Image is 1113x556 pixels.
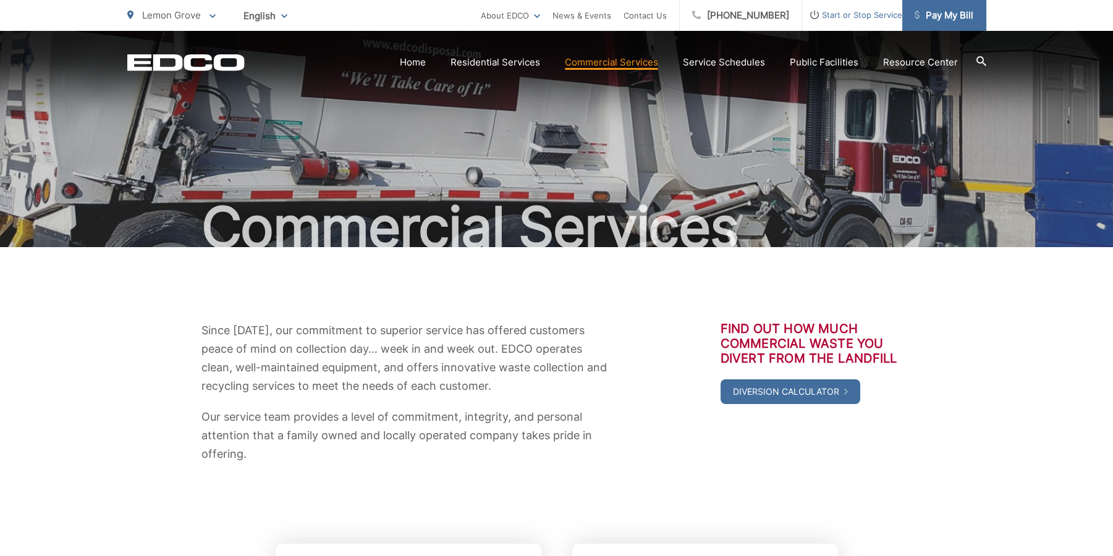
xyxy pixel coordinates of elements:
h1: Commercial Services [127,196,986,258]
a: Service Schedules [683,55,765,70]
p: Since [DATE], our commitment to superior service has offered customers peace of mind on collectio... [201,321,616,395]
a: Commercial Services [565,55,658,70]
a: Diversion Calculator [721,379,860,404]
span: Pay My Bill [915,8,973,23]
a: Home [400,55,426,70]
p: Our service team provides a level of commitment, integrity, and personal attention that a family ... [201,408,616,463]
a: About EDCO [481,8,540,23]
a: Resource Center [883,55,958,70]
span: Lemon Grove [142,9,201,21]
a: Public Facilities [790,55,858,70]
a: Contact Us [624,8,667,23]
h3: Find out how much commercial waste you divert from the landfill [721,321,912,366]
a: Residential Services [451,55,540,70]
a: EDCD logo. Return to the homepage. [127,54,245,71]
span: English [234,5,297,27]
a: News & Events [552,8,611,23]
